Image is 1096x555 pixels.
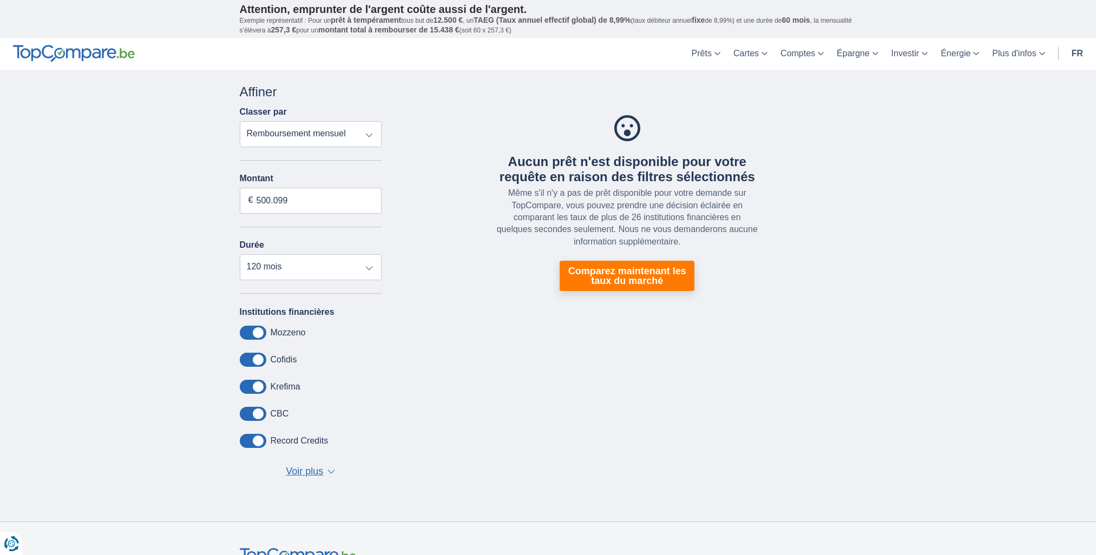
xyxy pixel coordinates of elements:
span: 12.500 € [434,16,463,24]
a: Comptes [774,38,830,70]
a: Plus d'infos [986,38,1051,70]
label: Mozzeno [271,328,306,338]
label: Cofidis [271,355,297,365]
p: Exemple représentatif : Pour un tous but de , un (taux débiteur annuel de 8,99%) et une durée de ... [240,16,857,35]
span: prêt à tempérament [331,16,401,24]
span: TAEG (Taux annuel effectif global) de 8,99% [474,16,631,24]
label: Institutions financières [240,307,334,317]
label: Classer par [240,107,287,117]
div: Affiner [240,83,382,101]
a: Énergie [934,38,986,70]
div: Aucun prêt n'est disponible pour votre requête en raison des filtres sélectionnés [495,154,759,186]
button: Voir plus ▼ [283,464,338,479]
label: Krefima [271,382,300,392]
span: 60 mois [782,16,810,24]
a: Prêts [685,38,727,70]
label: Record Credits [271,436,329,446]
a: Épargne [830,38,885,70]
label: Durée [240,240,264,250]
span: ▼ [327,470,335,474]
img: TopCompare [13,45,135,62]
div: Même s'il n'y a pas de prêt disponible pour votre demande sur TopCompare, vous pouvez prendre une... [495,187,759,248]
img: Aucun prêt n'est disponible pour votre requête en raison des filtres sélectionnés [614,115,640,141]
span: € [248,194,253,207]
label: Montant [240,174,382,183]
a: Comparez maintenant les taux du marché [560,261,694,291]
span: montant total à rembourser de 15.438 € [318,25,460,34]
a: Investir [885,38,935,70]
span: 257,3 € [271,25,297,34]
p: Attention, emprunter de l'argent coûte aussi de l'argent. [240,3,857,16]
a: Cartes [727,38,774,70]
span: fixe [692,16,705,24]
label: CBC [271,409,289,419]
span: Voir plus [286,465,323,479]
a: fr [1065,38,1090,70]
